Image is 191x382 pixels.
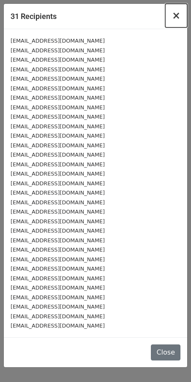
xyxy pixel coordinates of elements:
small: [EMAIL_ADDRESS][DOMAIN_NAME] [11,322,105,329]
small: [EMAIL_ADDRESS][DOMAIN_NAME] [11,294,105,301]
small: [EMAIL_ADDRESS][DOMAIN_NAME] [11,284,105,291]
small: [EMAIL_ADDRESS][DOMAIN_NAME] [11,85,105,92]
small: [EMAIL_ADDRESS][DOMAIN_NAME] [11,266,105,272]
small: [EMAIL_ADDRESS][DOMAIN_NAME] [11,199,105,206]
small: [EMAIL_ADDRESS][DOMAIN_NAME] [11,247,105,253]
small: [EMAIL_ADDRESS][DOMAIN_NAME] [11,228,105,234]
small: [EMAIL_ADDRESS][DOMAIN_NAME] [11,133,105,139]
small: [EMAIL_ADDRESS][DOMAIN_NAME] [11,256,105,263]
small: [EMAIL_ADDRESS][DOMAIN_NAME] [11,209,105,215]
small: [EMAIL_ADDRESS][DOMAIN_NAME] [11,313,105,320]
small: [EMAIL_ADDRESS][DOMAIN_NAME] [11,218,105,225]
small: [EMAIL_ADDRESS][DOMAIN_NAME] [11,104,105,111]
small: [EMAIL_ADDRESS][DOMAIN_NAME] [11,57,105,63]
small: [EMAIL_ADDRESS][DOMAIN_NAME] [11,66,105,73]
small: [EMAIL_ADDRESS][DOMAIN_NAME] [11,95,105,101]
iframe: Chat Widget [149,341,191,382]
small: [EMAIL_ADDRESS][DOMAIN_NAME] [11,161,105,168]
small: [EMAIL_ADDRESS][DOMAIN_NAME] [11,38,105,44]
small: [EMAIL_ADDRESS][DOMAIN_NAME] [11,76,105,82]
small: [EMAIL_ADDRESS][DOMAIN_NAME] [11,237,105,244]
small: [EMAIL_ADDRESS][DOMAIN_NAME] [11,275,105,282]
small: [EMAIL_ADDRESS][DOMAIN_NAME] [11,47,105,54]
button: Close [165,4,187,27]
span: × [172,10,180,22]
small: [EMAIL_ADDRESS][DOMAIN_NAME] [11,171,105,177]
small: [EMAIL_ADDRESS][DOMAIN_NAME] [11,142,105,149]
small: [EMAIL_ADDRESS][DOMAIN_NAME] [11,123,105,130]
small: [EMAIL_ADDRESS][DOMAIN_NAME] [11,180,105,187]
h5: 31 Recipients [11,11,57,22]
small: [EMAIL_ADDRESS][DOMAIN_NAME] [11,190,105,196]
small: [EMAIL_ADDRESS][DOMAIN_NAME] [11,303,105,310]
small: [EMAIL_ADDRESS][DOMAIN_NAME] [11,114,105,120]
small: [EMAIL_ADDRESS][DOMAIN_NAME] [11,152,105,158]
